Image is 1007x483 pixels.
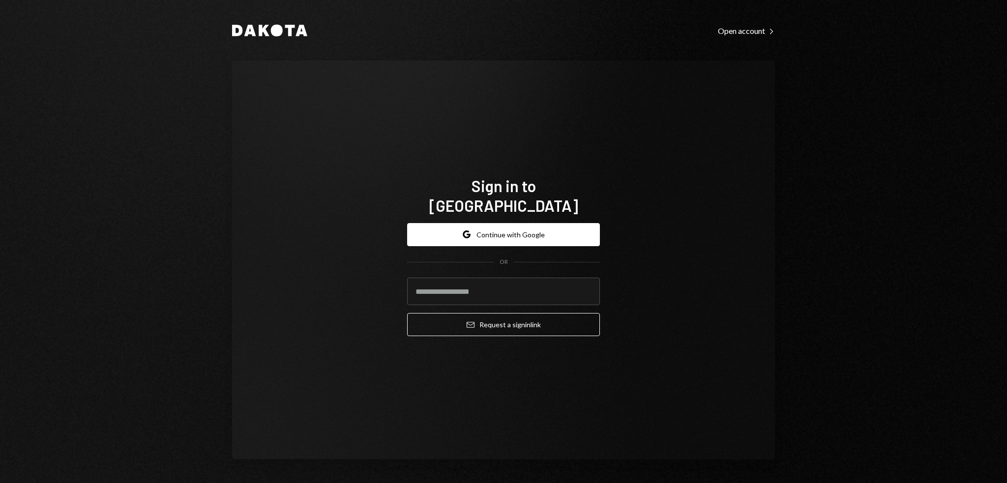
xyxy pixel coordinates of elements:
[407,223,600,246] button: Continue with Google
[718,26,775,36] div: Open account
[407,313,600,336] button: Request a signinlink
[500,258,508,266] div: OR
[407,176,600,215] h1: Sign in to [GEOGRAPHIC_DATA]
[718,25,775,36] a: Open account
